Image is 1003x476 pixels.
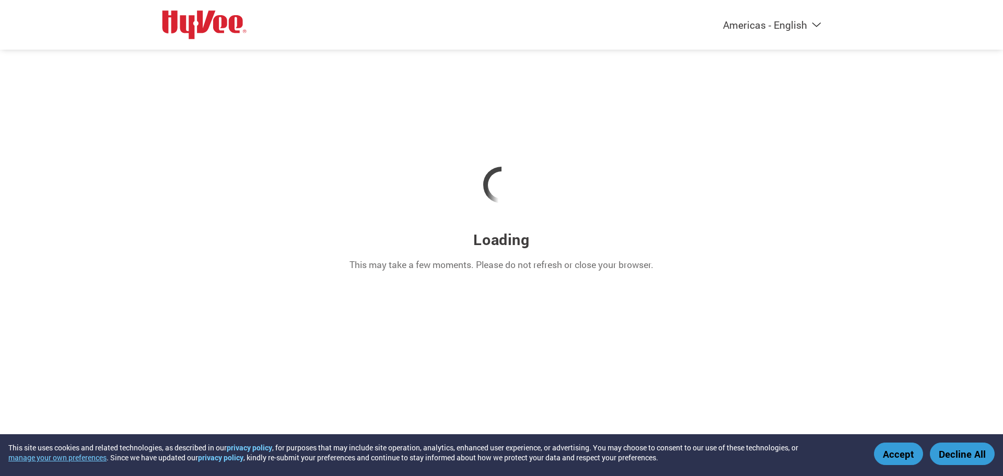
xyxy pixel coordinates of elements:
[8,443,859,462] div: This site uses cookies and related technologies, as described in our , for purposes that may incl...
[8,452,107,462] button: manage your own preferences
[162,10,247,39] img: Hy-Vee
[198,452,243,462] a: privacy policy
[473,229,529,249] h3: Loading
[874,443,923,465] button: Accept
[349,258,654,272] p: This may take a few moments. Please do not refresh or close your browser.
[930,443,995,465] button: Decline All
[227,443,272,452] a: privacy policy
